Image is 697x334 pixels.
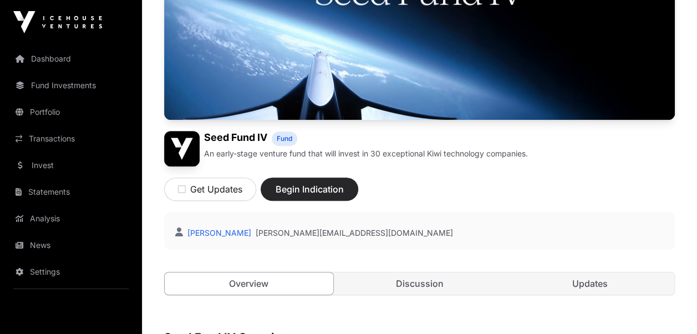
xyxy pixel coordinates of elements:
[204,148,528,159] p: An early-stage venture fund that will invest in 30 exceptional Kiwi technology companies.
[9,73,133,98] a: Fund Investments
[164,131,200,166] img: Seed Fund IV
[9,100,133,124] a: Portfolio
[165,272,674,295] nav: Tabs
[9,260,133,284] a: Settings
[274,183,344,196] span: Begin Indication
[164,178,256,201] button: Get Updates
[277,134,292,143] span: Fund
[335,272,504,295] a: Discussion
[506,272,674,295] a: Updates
[9,206,133,231] a: Analysis
[642,281,697,334] iframe: Chat Widget
[9,47,133,71] a: Dashboard
[261,189,358,200] a: Begin Indication
[13,11,102,33] img: Icehouse Ventures Logo
[9,126,133,151] a: Transactions
[9,153,133,178] a: Invest
[261,178,358,201] button: Begin Indication
[185,228,251,237] a: [PERSON_NAME]
[204,131,267,146] h1: Seed Fund IV
[256,227,453,239] a: [PERSON_NAME][EMAIL_ADDRESS][DOMAIN_NAME]
[9,180,133,204] a: Statements
[164,272,334,295] a: Overview
[9,233,133,257] a: News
